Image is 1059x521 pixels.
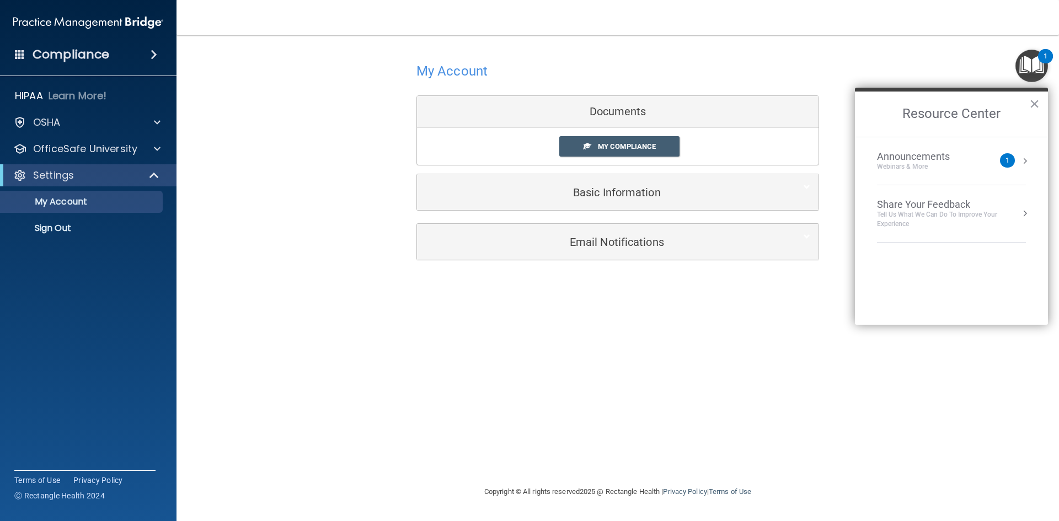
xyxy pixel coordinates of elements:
[33,47,109,62] h4: Compliance
[49,89,107,103] p: Learn More!
[14,475,60,486] a: Terms of Use
[1044,56,1047,71] div: 1
[13,142,161,155] a: OfficeSafe University
[425,236,777,248] h5: Email Notifications
[13,12,163,34] img: PMB logo
[416,64,488,78] h4: My Account
[7,223,158,234] p: Sign Out
[1029,95,1040,112] button: Close
[33,116,61,129] p: OSHA
[663,487,707,496] a: Privacy Policy
[877,151,972,163] div: Announcements
[425,180,810,205] a: Basic Information
[855,92,1048,137] h2: Resource Center
[33,169,74,182] p: Settings
[877,198,1026,211] div: Share Your Feedback
[15,89,43,103] p: HIPAA
[1015,50,1048,82] button: Open Resource Center, 1 new notification
[709,487,751,496] a: Terms of Use
[13,116,161,129] a: OSHA
[425,229,810,254] a: Email Notifications
[425,186,777,198] h5: Basic Information
[598,142,656,151] span: My Compliance
[73,475,123,486] a: Privacy Policy
[416,474,819,509] div: Copyright © All rights reserved 2025 @ Rectangle Health | |
[7,196,158,207] p: My Account
[14,490,105,501] span: Ⓒ Rectangle Health 2024
[13,169,160,182] a: Settings
[855,88,1048,325] div: Resource Center
[877,162,972,171] div: Webinars & More
[417,96,819,128] div: Documents
[877,210,1026,229] div: Tell Us What We Can Do to Improve Your Experience
[33,142,137,155] p: OfficeSafe University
